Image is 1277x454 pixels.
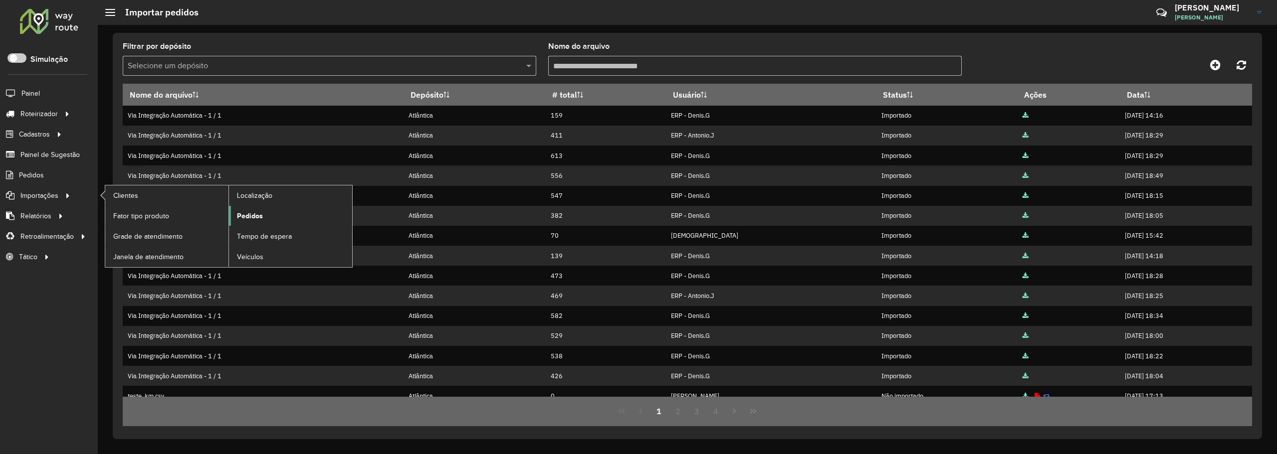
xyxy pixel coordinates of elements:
a: Arquivo completo [1023,331,1029,340]
td: ERP - Denis.G [666,326,876,346]
td: ERP - Antonio.J [666,286,876,305]
span: Relatórios [20,211,51,221]
td: Atlântica [404,146,546,165]
td: 556 [546,165,666,185]
td: Via Integração Automática - 1 / 1 [123,346,404,366]
a: Fator tipo produto [105,206,228,226]
th: Ações [1018,84,1120,106]
td: ERP - Denis.G [666,346,876,366]
td: Importado [876,206,1018,226]
th: Nome do arquivo [123,84,404,106]
a: Arquivo completo [1023,151,1029,160]
td: Importado [876,106,1018,126]
a: Arquivo completo [1023,231,1029,240]
td: ERP - Denis.G [666,366,876,386]
td: [DATE] 18:05 [1120,206,1252,226]
a: Reimportar [1043,392,1050,400]
td: ERP - Denis.G [666,165,876,185]
td: [DATE] 18:25 [1120,286,1252,305]
td: [PERSON_NAME] [666,386,876,406]
td: Atlântica [404,126,546,146]
td: Importado [876,266,1018,286]
td: Via Integração Automática - 1 / 1 [123,126,404,146]
td: [DATE] 14:18 [1120,246,1252,266]
td: 473 [546,266,666,286]
td: 469 [546,286,666,305]
span: Fator tipo produto [113,211,169,221]
span: Painel de Sugestão [20,150,80,160]
button: Next Page [725,402,744,421]
a: Arquivo completo [1023,292,1029,300]
span: Painel [21,88,40,99]
span: Tempo de espera [237,231,292,242]
td: ERP - Denis.G [666,266,876,286]
td: Atlântica [404,306,546,326]
td: Atlântica [404,286,546,305]
td: Atlântica [404,266,546,286]
a: Arquivo completo [1023,131,1029,140]
a: Grade de atendimento [105,226,228,246]
a: Clientes [105,185,228,205]
td: Importado [876,186,1018,206]
td: Via Integração Automática - 1 / 1 [123,146,404,165]
td: Importado [876,146,1018,165]
td: 547 [546,186,666,206]
td: Não importado [876,386,1018,406]
label: Nome do arquivo [548,40,610,52]
td: Via Integração Automática - 1 / 1 [123,165,404,185]
a: Arquivo completo [1023,311,1029,320]
span: Pedidos [237,211,263,221]
th: Usuário [666,84,876,106]
td: Via Integração Automática - 1 / 1 [123,326,404,346]
td: 139 [546,246,666,266]
a: Arquivo completo [1023,372,1029,380]
td: 0 [546,386,666,406]
button: 3 [687,402,706,421]
td: ERP - Denis.G [666,206,876,226]
a: Pedidos [229,206,352,226]
td: Atlântica [404,186,546,206]
td: [DATE] 18:29 [1120,126,1252,146]
td: Atlântica [404,165,546,185]
span: Cadastros [19,129,50,140]
td: Atlântica [404,246,546,266]
button: 4 [706,402,725,421]
td: Via Integração Automática - 1 / 1 [123,366,404,386]
a: Arquivo completo [1023,211,1029,220]
td: Atlântica [404,326,546,346]
span: Localização [237,190,272,201]
td: [DATE] 18:00 [1120,326,1252,346]
span: Tático [19,252,37,262]
td: Importado [876,366,1018,386]
td: ERP - Denis.G [666,106,876,126]
td: Importado [876,126,1018,146]
a: Janela de atendimento [105,247,228,267]
a: Arquivo completo [1023,272,1029,280]
span: Grade de atendimento [113,231,183,242]
th: Status [876,84,1018,106]
td: [DATE] 18:34 [1120,306,1252,326]
a: Veículos [229,247,352,267]
h3: [PERSON_NAME] [1175,3,1250,12]
span: Veículos [237,252,263,262]
a: Arquivo completo [1023,191,1029,200]
td: Via Integração Automática - 1 / 1 [123,266,404,286]
td: Importado [876,226,1018,246]
td: Atlântica [404,366,546,386]
a: Arquivo completo [1023,171,1029,180]
td: ERP - Denis.G [666,246,876,266]
td: [DATE] 18:22 [1120,346,1252,366]
td: [DATE] 18:15 [1120,186,1252,206]
td: ERP - Denis.G [666,146,876,165]
td: 529 [546,326,666,346]
td: Via Integração Automática - 1 / 1 [123,306,404,326]
td: [DATE] 17:13 [1120,386,1252,406]
th: Depósito [404,84,546,106]
td: Atlântica [404,386,546,406]
td: 159 [546,106,666,126]
td: 70 [546,226,666,246]
label: Filtrar por depósito [123,40,191,52]
td: [DATE] 14:16 [1120,106,1252,126]
td: Atlântica [404,346,546,366]
h2: Importar pedidos [115,7,199,18]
